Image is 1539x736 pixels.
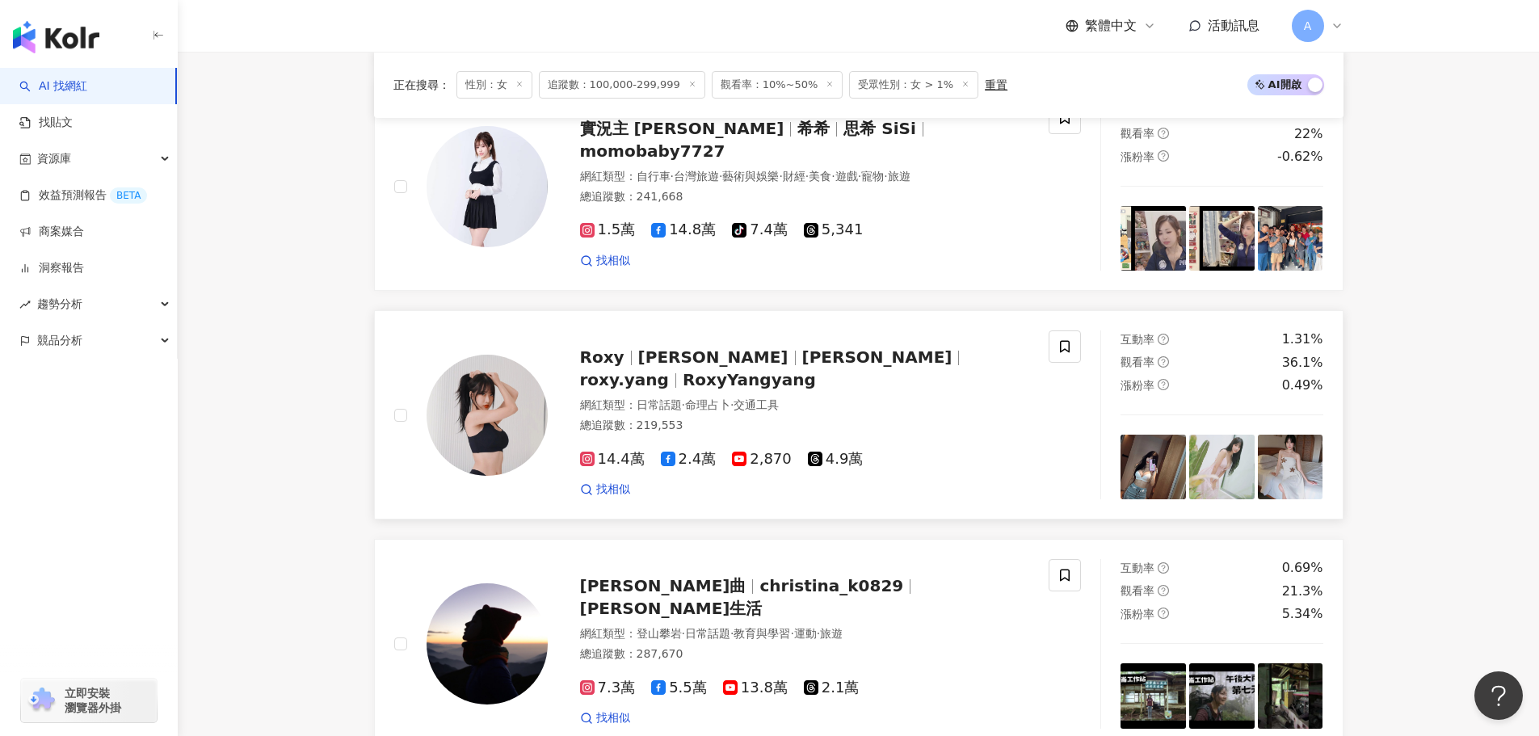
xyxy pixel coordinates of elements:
[1121,561,1154,574] span: 互動率
[730,398,734,411] span: ·
[580,169,1030,185] div: 網紅類型 ：
[794,627,817,640] span: 運動
[779,170,782,183] span: ·
[651,221,716,238] span: 14.8萬
[637,398,682,411] span: 日常話題
[759,576,903,595] span: christina_k0829
[596,482,630,498] span: 找相似
[722,170,779,183] span: 藝術與娛樂
[580,679,636,696] span: 7.3萬
[19,115,73,131] a: 找貼文
[1189,663,1255,729] img: post-image
[637,627,682,640] span: 登山攀岩
[1282,605,1323,623] div: 5.34%
[638,347,788,367] span: [PERSON_NAME]
[539,71,705,99] span: 追蹤數：100,000-299,999
[805,170,809,183] span: ·
[1158,356,1169,368] span: question-circle
[21,679,157,722] a: chrome extension立即安裝 瀏覽器外掛
[580,221,636,238] span: 1.5萬
[1158,562,1169,574] span: question-circle
[427,583,548,704] img: KOL Avatar
[1158,379,1169,390] span: question-circle
[26,688,57,713] img: chrome extension
[1121,379,1154,392] span: 漲粉率
[1258,663,1323,729] img: post-image
[580,418,1030,434] div: 總追蹤數 ： 219,553
[580,119,784,138] span: 實況主 [PERSON_NAME]
[580,710,630,726] a: 找相似
[1258,435,1323,500] img: post-image
[393,78,450,91] span: 正在搜尋 ：
[682,627,685,640] span: ·
[1121,150,1154,163] span: 漲粉率
[1208,18,1259,33] span: 活動訊息
[427,355,548,476] img: KOL Avatar
[1121,355,1154,368] span: 觀看率
[985,78,1007,91] div: 重置
[374,82,1343,291] a: KOL Avatar實況主 [PERSON_NAME]希希思希 SiSimomobaby7727網紅類型：自行車·台灣旅遊·藝術與娛樂·財經·美食·遊戲·寵物·旅遊總追蹤數：241,6681.5...
[580,576,746,595] span: [PERSON_NAME]曲
[1158,334,1169,345] span: question-circle
[1474,671,1523,720] iframe: Help Scout Beacon - Open
[580,451,645,468] span: 14.4萬
[712,71,843,99] span: 觀看率：10%~50%
[19,224,84,240] a: 商案媒合
[884,170,887,183] span: ·
[732,451,792,468] span: 2,870
[596,710,630,726] span: 找相似
[858,170,861,183] span: ·
[1158,150,1169,162] span: question-circle
[1282,559,1323,577] div: 0.69%
[580,253,630,269] a: 找相似
[580,646,1030,662] div: 總追蹤數 ： 287,670
[861,170,884,183] span: 寵物
[790,627,793,640] span: ·
[719,170,722,183] span: ·
[1158,128,1169,139] span: question-circle
[19,260,84,276] a: 洞察報告
[19,78,87,95] a: searchAI 找網紅
[1121,663,1186,729] img: post-image
[1277,148,1323,166] div: -0.62%
[580,482,630,498] a: 找相似
[1282,330,1323,348] div: 1.31%
[661,451,717,468] span: 2.4萬
[723,679,788,696] span: 13.8萬
[1121,608,1154,620] span: 漲粉率
[674,170,719,183] span: 台灣旅遊
[1282,582,1323,600] div: 21.3%
[374,310,1343,519] a: KOL AvatarRoxy[PERSON_NAME][PERSON_NAME]roxy.yangRoxyYangyang網紅類型：日常話題·命理占卜·交通工具總追蹤數：219,55314.4萬...
[1189,435,1255,500] img: post-image
[843,119,915,138] span: 思希 SiSi
[1294,125,1323,143] div: 22%
[1085,17,1137,35] span: 繁體中文
[580,626,1030,642] div: 網紅類型 ：
[1158,585,1169,596] span: question-circle
[685,627,730,640] span: 日常話題
[835,170,858,183] span: 遊戲
[1282,354,1323,372] div: 36.1%
[19,187,147,204] a: 效益預測報告BETA
[456,71,532,99] span: 性別：女
[1189,206,1255,271] img: post-image
[580,189,1030,205] div: 總追蹤數 ： 241,668
[888,170,910,183] span: 旅遊
[1258,206,1323,271] img: post-image
[1282,376,1323,394] div: 0.49%
[1121,206,1186,271] img: post-image
[651,679,707,696] span: 5.5萬
[831,170,835,183] span: ·
[730,627,734,640] span: ·
[580,347,624,367] span: Roxy
[580,599,763,618] span: [PERSON_NAME]生活
[1121,584,1154,597] span: 觀看率
[808,451,864,468] span: 4.9萬
[734,398,779,411] span: 交通工具
[13,21,99,53] img: logo
[1158,608,1169,619] span: question-circle
[1121,333,1154,346] span: 互動率
[849,71,978,99] span: 受眾性別：女 > 1%
[671,170,674,183] span: ·
[820,627,843,640] span: 旅遊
